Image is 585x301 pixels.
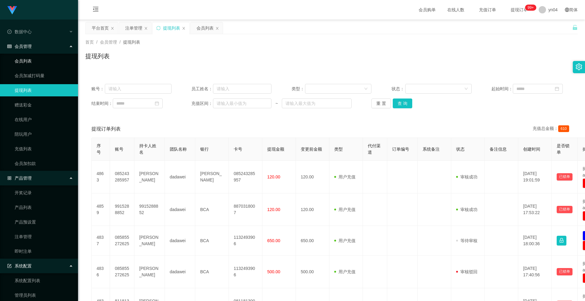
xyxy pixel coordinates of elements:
span: 120.00 [267,174,280,179]
input: 请输入 [105,84,172,94]
i: 图标: close [182,27,186,30]
button: 重 置 [371,99,391,108]
span: 类型： [292,86,305,92]
a: 会员列表 [15,55,73,67]
a: 注单管理 [15,231,73,243]
span: 充值订单 [476,8,499,12]
span: 610 [558,125,569,132]
h1: 提现列表 [85,52,110,61]
span: 会员管理 [7,44,32,49]
a: 即时注单 [15,245,73,257]
button: 查 询 [393,99,412,108]
i: 图标: sync [156,26,161,30]
td: [DATE] 18:00:36 [518,226,552,256]
td: 1132493906 [229,256,262,288]
span: 等待审核 [456,238,477,243]
span: ~ [271,100,282,107]
a: 陪玩用户 [15,128,73,140]
i: 图标: appstore-o [7,176,12,180]
button: 图标: lock [557,236,566,245]
td: [DATE] 17:40:56 [518,256,552,288]
td: [DATE] 19:01:59 [518,161,552,193]
span: 是否锁单 [557,143,569,155]
span: 卡号 [234,147,242,152]
td: 4836 [92,256,110,288]
span: 备注信息 [490,147,507,152]
span: 提现订单 [508,8,531,12]
button: 已锁单 [557,206,573,213]
i: 图标: setting [576,63,582,70]
td: 120.00 [296,193,329,226]
input: 请输入 [213,84,271,94]
i: 图标: down [364,87,368,91]
span: 500.00 [267,269,280,274]
span: / [96,40,97,45]
input: 请输入最小值为 [213,99,271,108]
span: 数据中心 [7,29,32,34]
span: 系统配置 [7,263,32,268]
td: 085243285957 [110,161,134,193]
td: 4863 [92,161,110,193]
span: 订单编号 [392,147,409,152]
span: 序号 [97,143,101,155]
td: dadawei [165,256,195,288]
input: 请输入最大值为 [282,99,351,108]
span: 结束时间： [91,100,113,107]
span: 提现列表 [123,40,140,45]
td: dadawei [165,226,195,256]
span: 起始时间： [491,86,513,92]
a: 在线用户 [15,113,73,126]
td: [PERSON_NAME] [134,256,165,288]
span: 账号： [91,86,105,92]
i: 图标: check-circle-o [7,30,12,34]
span: 用户充值 [334,207,356,212]
span: 银行 [200,147,209,152]
div: 平台首页 [92,22,109,34]
span: 审核驳回 [456,269,477,274]
td: 9915288852 [134,193,165,226]
td: 9915288852 [110,193,134,226]
span: 系统备注 [423,147,440,152]
span: 用户充值 [334,174,356,179]
span: 代付渠道 [368,143,381,155]
span: 首页 [85,40,94,45]
i: 图标: calendar [155,101,159,106]
button: 已锁单 [557,173,573,181]
td: BCA [195,256,229,288]
span: 用户充值 [334,238,356,243]
span: 650.00 [267,238,280,243]
i: 图标: close [111,27,114,30]
span: 状态： [392,86,405,92]
span: / [119,40,121,45]
span: 会员管理 [100,40,117,45]
td: 4837 [92,226,110,256]
a: 会员加减打码量 [15,70,73,82]
td: dadawei [165,161,195,193]
span: 产品管理 [7,176,32,181]
td: 085855272625 [110,226,134,256]
div: 充值总金额： [533,125,572,133]
i: 图标: unlock [572,25,578,30]
td: 120.00 [296,161,329,193]
td: 500.00 [296,256,329,288]
span: 持卡人姓名 [139,143,156,155]
i: 图标: close [144,27,148,30]
i: 图标: calendar [555,87,559,91]
td: [PERSON_NAME] [134,161,165,193]
td: 4859 [92,193,110,226]
span: 充值区间： [191,100,213,107]
span: 提现订单列表 [91,125,121,133]
td: 8870318007 [229,193,262,226]
a: 系统配置列表 [15,274,73,287]
td: 085855272625 [110,256,134,288]
span: 在线人数 [444,8,467,12]
td: [PERSON_NAME] [134,226,165,256]
td: [PERSON_NAME] [195,161,229,193]
a: 产品预设置 [15,216,73,228]
img: logo.9652507e.png [7,6,17,15]
span: 创建时间 [523,147,540,152]
span: 提现金额 [267,147,284,152]
span: 状态 [456,147,465,152]
span: 用户充值 [334,269,356,274]
i: 图标: global [565,8,569,12]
